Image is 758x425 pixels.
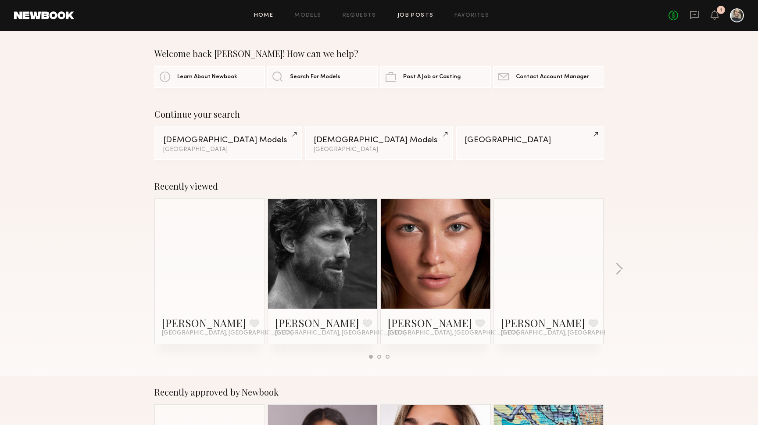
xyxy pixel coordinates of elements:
[456,126,604,160] a: [GEOGRAPHIC_DATA]
[154,66,265,88] a: Learn About Newbook
[162,330,293,337] span: [GEOGRAPHIC_DATA], [GEOGRAPHIC_DATA]
[154,126,302,160] a: [DEMOGRAPHIC_DATA] Models[GEOGRAPHIC_DATA]
[154,109,604,119] div: Continue your search
[154,48,604,59] div: Welcome back [PERSON_NAME]! How can we help?
[314,136,444,144] div: [DEMOGRAPHIC_DATA] Models
[388,316,472,330] a: [PERSON_NAME]
[388,330,518,337] span: [GEOGRAPHIC_DATA], [GEOGRAPHIC_DATA]
[275,330,406,337] span: [GEOGRAPHIC_DATA], [GEOGRAPHIC_DATA]
[294,13,321,18] a: Models
[501,316,585,330] a: [PERSON_NAME]
[501,330,632,337] span: [GEOGRAPHIC_DATA], [GEOGRAPHIC_DATA]
[465,136,595,144] div: [GEOGRAPHIC_DATA]
[314,147,444,153] div: [GEOGRAPHIC_DATA]
[154,387,604,397] div: Recently approved by Newbook
[290,74,340,80] span: Search For Models
[162,316,246,330] a: [PERSON_NAME]
[177,74,237,80] span: Learn About Newbook
[493,66,604,88] a: Contact Account Manager
[516,74,589,80] span: Contact Account Manager
[380,66,491,88] a: Post A Job or Casting
[403,74,461,80] span: Post A Job or Casting
[267,66,378,88] a: Search For Models
[163,147,293,153] div: [GEOGRAPHIC_DATA]
[275,316,359,330] a: [PERSON_NAME]
[163,136,293,144] div: [DEMOGRAPHIC_DATA] Models
[343,13,376,18] a: Requests
[397,13,434,18] a: Job Posts
[154,181,604,191] div: Recently viewed
[254,13,274,18] a: Home
[720,8,722,13] div: 1
[454,13,489,18] a: Favorites
[305,126,453,160] a: [DEMOGRAPHIC_DATA] Models[GEOGRAPHIC_DATA]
